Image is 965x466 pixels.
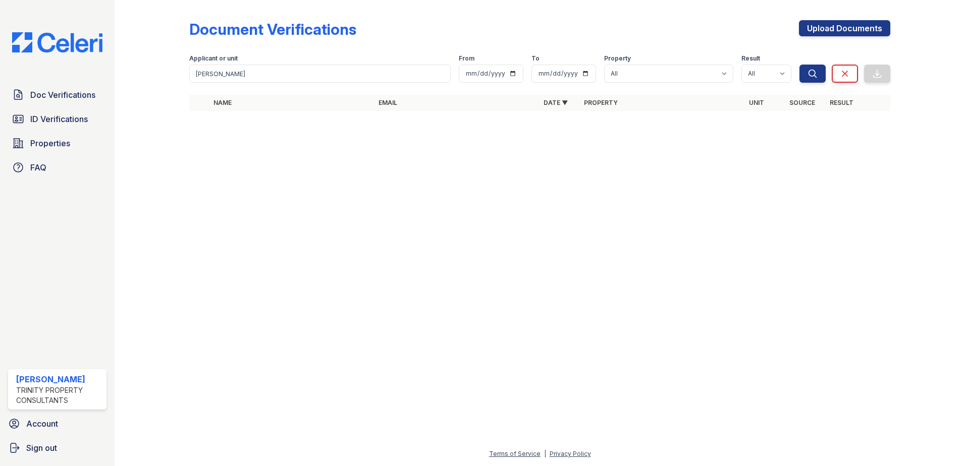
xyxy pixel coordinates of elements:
[189,54,238,63] label: Applicant or unit
[379,99,397,106] a: Email
[189,20,356,38] div: Document Verifications
[8,109,106,129] a: ID Verifications
[8,157,106,178] a: FAQ
[8,85,106,105] a: Doc Verifications
[4,438,111,458] a: Sign out
[604,54,631,63] label: Property
[4,414,111,434] a: Account
[584,99,618,106] a: Property
[799,20,890,36] a: Upload Documents
[16,373,102,385] div: [PERSON_NAME]
[30,89,95,101] span: Doc Verifications
[30,161,46,173] span: FAQ
[459,54,474,63] label: From
[550,450,591,457] a: Privacy Policy
[531,54,540,63] label: To
[26,442,57,454] span: Sign out
[16,385,102,405] div: Trinity Property Consultants
[213,99,232,106] a: Name
[741,54,760,63] label: Result
[4,32,111,52] img: CE_Logo_Blue-a8612792a0a2168367f1c8372b55b34899dd931a85d93a1a3d3e32e68fde9ad4.png
[30,113,88,125] span: ID Verifications
[830,99,853,106] a: Result
[189,65,451,83] input: Search by name, email, or unit number
[544,450,546,457] div: |
[544,99,568,106] a: Date ▼
[8,133,106,153] a: Properties
[749,99,764,106] a: Unit
[26,418,58,430] span: Account
[789,99,815,106] a: Source
[489,450,541,457] a: Terms of Service
[30,137,70,149] span: Properties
